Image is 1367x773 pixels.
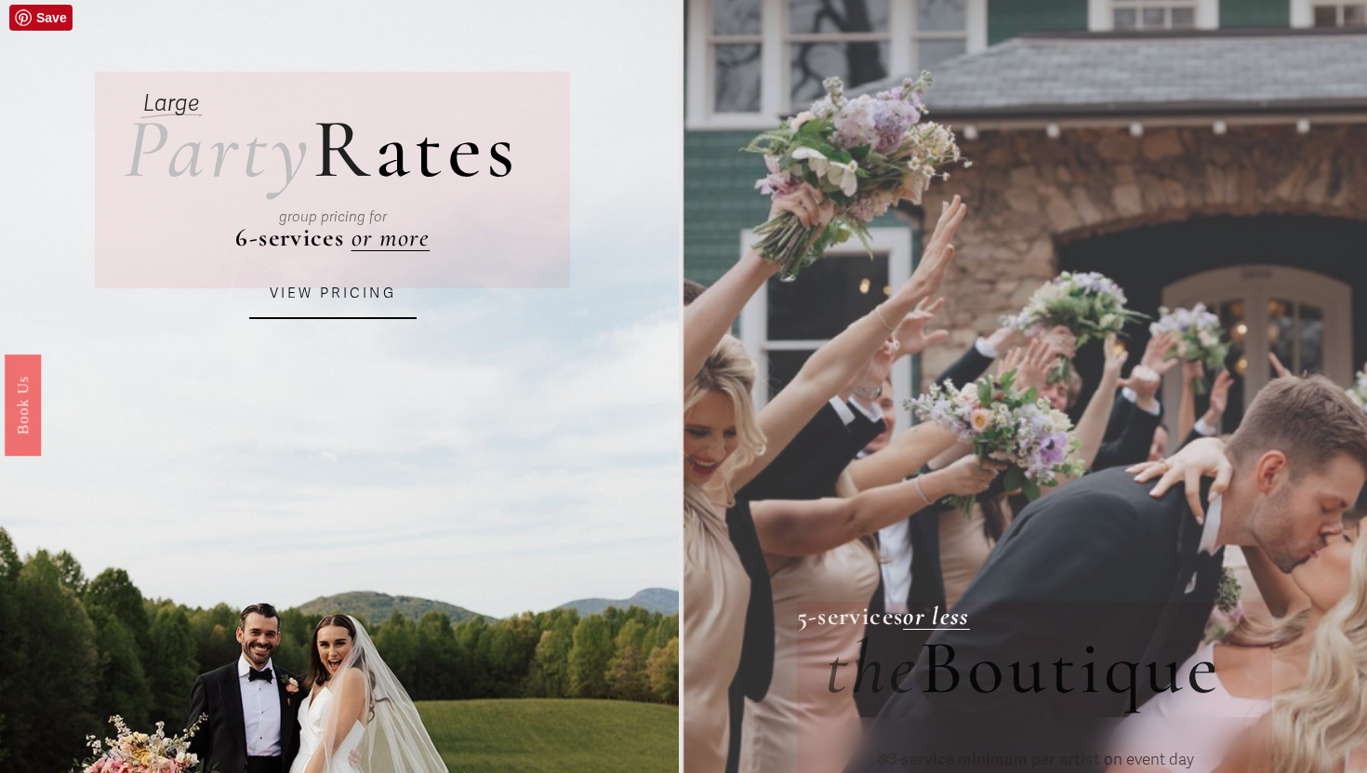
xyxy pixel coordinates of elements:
em: Party [124,98,313,200]
em: ✽ [875,750,888,769]
strong: 6-services [235,222,344,253]
a: or less [903,601,970,632]
span: R [312,98,375,200]
h2: ates [124,107,519,192]
strong: 5-services [797,601,904,632]
a: Book Us [5,353,41,455]
em: the [825,621,919,714]
span: Boutique [920,621,1223,714]
a: VIEW PRICING [249,269,417,319]
a: Pin it! [9,5,73,31]
em: Large [143,90,199,117]
strong: 3-service minimum per artist [888,750,1100,769]
a: or more [352,222,431,253]
em: group pricing for [279,208,387,225]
